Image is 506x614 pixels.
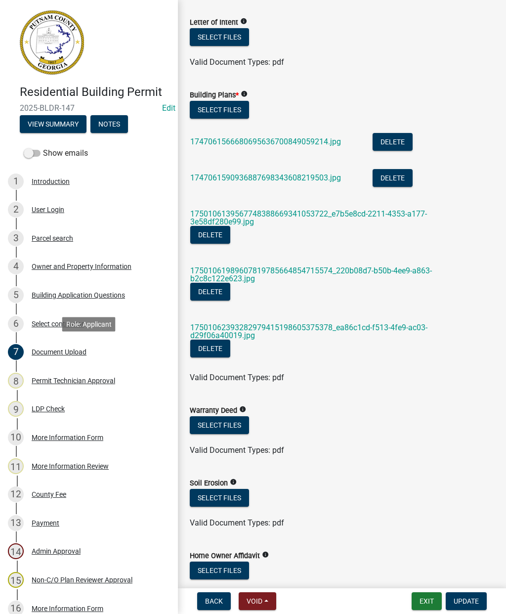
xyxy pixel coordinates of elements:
[190,407,237,414] label: Warranty Deed
[8,230,24,246] div: 3
[20,103,158,113] span: 2025-BLDR-147
[8,174,24,189] div: 1
[32,576,132,583] div: Non-C/O Plan Reviewer Approval
[190,480,228,487] label: Soil Erosion
[20,85,170,99] h4: Residential Building Permit
[162,103,175,113] a: Edit
[190,173,341,182] a: 1747061590936887698343608219503.jpg
[239,406,246,413] i: info
[247,597,262,605] span: Void
[190,445,284,455] span: Valid Document Types: pdf
[190,209,427,226] a: 1750106139567748388669341053722_e7b5e8cd-2211-4353-a177-3e58df280e99.jpg
[190,266,432,283] a: 17501061989607819785664854715574_220b08d7-b50b-4ee9-a863-b2c8c122e623.jpg
[8,287,24,303] div: 5
[241,90,248,97] i: info
[412,592,442,610] button: Exit
[32,463,109,470] div: More Information Review
[20,121,86,129] wm-modal-confirm: Summary
[197,592,231,610] button: Back
[20,10,84,75] img: Putnam County, Georgia
[190,340,230,357] button: Delete
[190,57,284,67] span: Valid Document Types: pdf
[190,92,239,99] label: Building Plans
[190,562,249,579] button: Select files
[190,345,230,354] wm-modal-confirm: Delete Document
[373,133,413,151] button: Delete
[32,377,115,384] div: Permit Technician Approval
[446,592,487,610] button: Update
[32,235,73,242] div: Parcel search
[8,543,24,559] div: 14
[190,101,249,119] button: Select files
[32,491,66,498] div: County Fee
[230,479,237,485] i: info
[90,115,128,133] button: Notes
[90,121,128,129] wm-modal-confirm: Notes
[32,206,64,213] div: User Login
[190,283,230,301] button: Delete
[8,316,24,332] div: 6
[32,263,131,270] div: Owner and Property Information
[373,169,413,187] button: Delete
[239,592,276,610] button: Void
[62,317,116,331] div: Role: Applicant
[32,434,103,441] div: More Information Form
[8,515,24,531] div: 13
[454,597,479,605] span: Update
[32,605,103,612] div: More Information Form
[240,18,247,25] i: info
[8,259,24,274] div: 4
[32,349,86,355] div: Document Upload
[32,548,81,555] div: Admin Approval
[190,28,249,46] button: Select files
[373,138,413,147] wm-modal-confirm: Delete Document
[8,202,24,218] div: 2
[8,572,24,588] div: 15
[8,344,24,360] div: 7
[190,518,284,527] span: Valid Document Types: pdf
[32,520,59,526] div: Payment
[190,288,230,297] wm-modal-confirm: Delete Document
[32,320,84,327] div: Select contractor
[190,489,249,507] button: Select files
[24,147,88,159] label: Show emails
[8,373,24,389] div: 8
[373,174,413,183] wm-modal-confirm: Delete Document
[20,115,86,133] button: View Summary
[190,553,260,560] label: Home Owner Affidavit
[190,137,341,146] a: 1747061566680695636700849059214.jpg
[190,323,427,340] a: 17501062393282979415198605375378_ea86c1cd-f513-4fe9-ac03-d29f06a40019.jpg
[205,597,223,605] span: Back
[190,226,230,244] button: Delete
[190,416,249,434] button: Select files
[190,373,284,382] span: Valid Document Types: pdf
[8,401,24,417] div: 9
[8,430,24,445] div: 10
[8,458,24,474] div: 11
[162,103,175,113] wm-modal-confirm: Edit Application Number
[32,405,65,412] div: LDP Check
[32,178,70,185] div: Introduction
[190,19,238,26] label: Letter of Intent
[8,486,24,502] div: 12
[32,292,125,299] div: Building Application Questions
[190,231,230,240] wm-modal-confirm: Delete Document
[262,551,269,558] i: info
